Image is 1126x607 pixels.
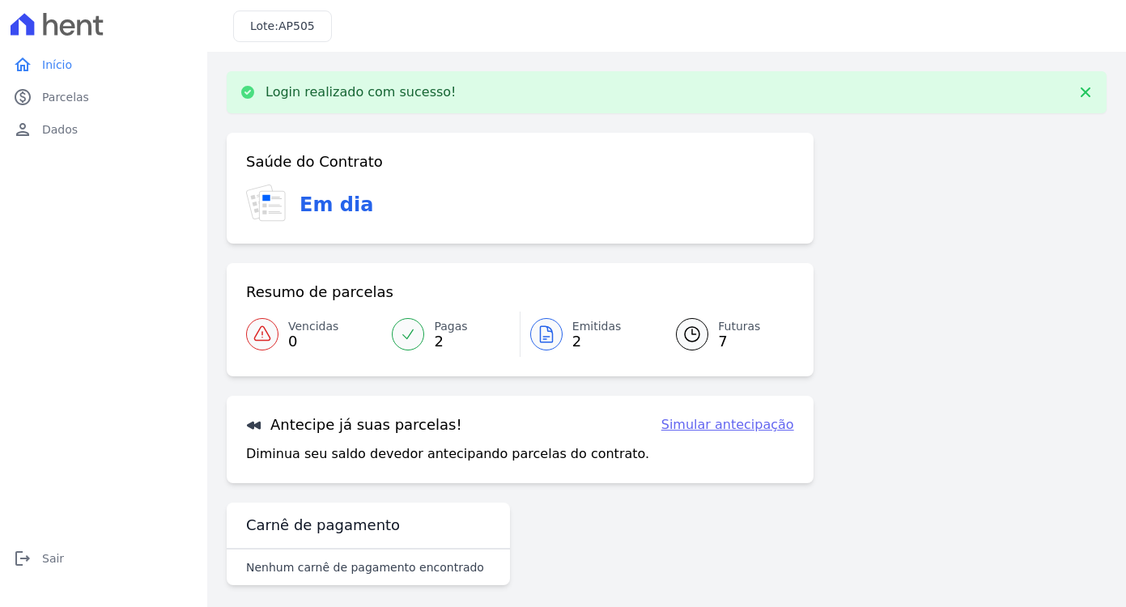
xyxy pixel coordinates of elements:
[246,516,400,535] h3: Carnê de pagamento
[246,312,382,357] a: Vencidas 0
[6,49,201,81] a: homeInício
[300,190,373,219] h3: Em dia
[718,335,760,348] span: 7
[266,84,457,100] p: Login realizado com sucesso!
[434,335,467,348] span: 2
[572,318,622,335] span: Emitidas
[6,81,201,113] a: paidParcelas
[246,282,393,302] h3: Resumo de parcelas
[13,87,32,107] i: paid
[6,542,201,575] a: logoutSair
[246,444,649,464] p: Diminua seu saldo devedor antecipando parcelas do contrato.
[278,19,315,32] span: AP505
[246,559,484,575] p: Nenhum carnê de pagamento encontrado
[13,120,32,139] i: person
[42,550,64,567] span: Sair
[434,318,467,335] span: Pagas
[42,89,89,105] span: Parcelas
[6,113,201,146] a: personDados
[718,318,760,335] span: Futuras
[382,312,519,357] a: Pagas 2
[521,312,656,357] a: Emitidas 2
[288,318,338,335] span: Vencidas
[42,121,78,138] span: Dados
[246,415,462,435] h3: Antecipe já suas parcelas!
[250,18,315,35] h3: Lote:
[656,312,793,357] a: Futuras 7
[661,415,794,435] a: Simular antecipação
[288,335,338,348] span: 0
[13,55,32,74] i: home
[572,335,622,348] span: 2
[42,57,72,73] span: Início
[246,152,383,172] h3: Saúde do Contrato
[13,549,32,568] i: logout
